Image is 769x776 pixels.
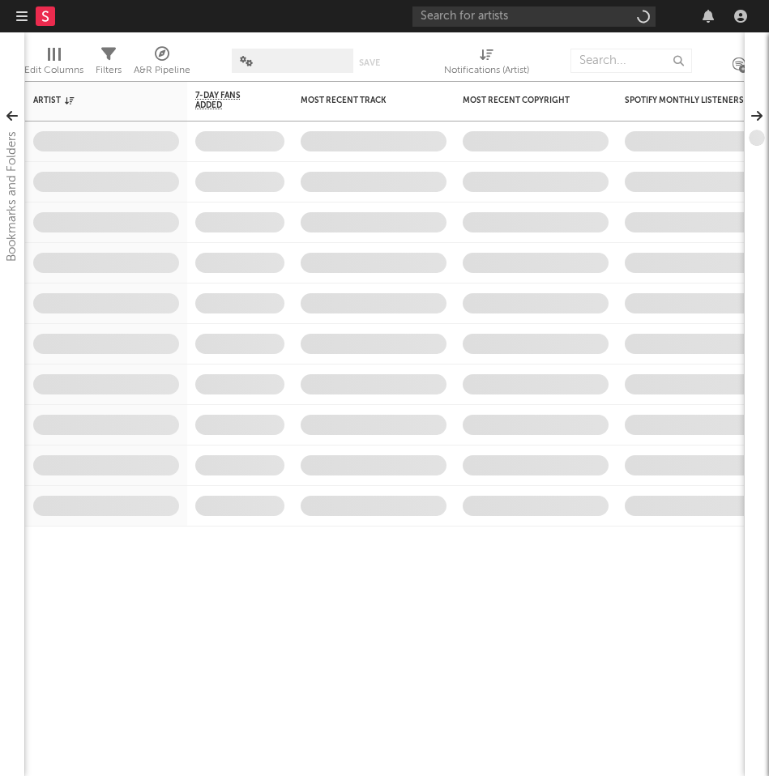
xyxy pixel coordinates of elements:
div: Filters [96,41,122,87]
div: Most Recent Track [301,96,422,105]
input: Search for artists [412,6,656,27]
input: Search... [570,49,692,73]
div: Notifications (Artist) [444,61,529,80]
div: Spotify Monthly Listeners [625,96,746,105]
div: Edit Columns [24,61,83,80]
div: Filters [96,61,122,80]
div: Edit Columns [24,41,83,87]
div: A&R Pipeline [134,61,190,80]
div: Notifications (Artist) [444,41,529,87]
div: Bookmarks and Folders [2,131,22,262]
span: 7-Day Fans Added [195,91,260,110]
div: Artist [33,96,155,105]
div: Most Recent Copyright [463,96,584,105]
div: A&R Pipeline [134,41,190,87]
button: Save [359,58,380,67]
